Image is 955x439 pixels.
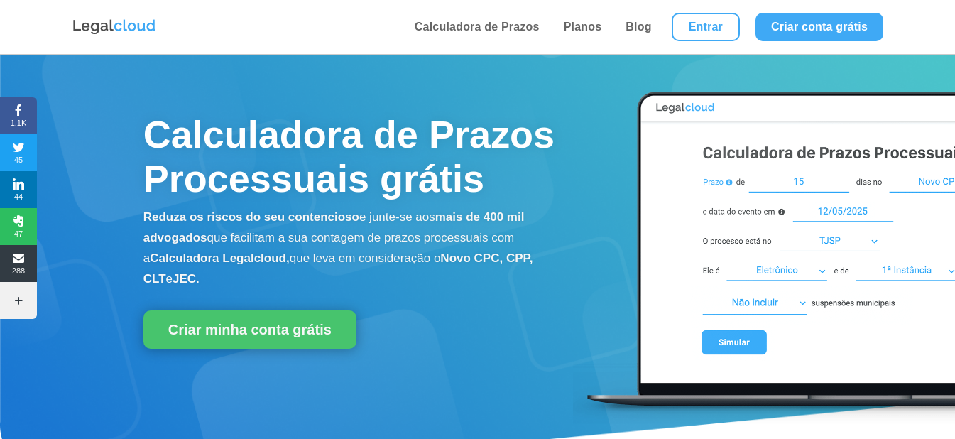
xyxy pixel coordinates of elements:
[143,113,555,200] span: Calculadora de Prazos Processuais grátis
[150,251,290,265] b: Calculadora Legalcloud,
[173,272,200,286] b: JEC.
[755,13,883,41] a: Criar conta grátis
[72,18,157,36] img: Logo da Legalcloud
[672,13,740,41] a: Entrar
[143,210,525,244] b: mais de 400 mil advogados
[143,207,573,289] p: e junte-se aos que facilitam a sua contagem de prazos processuais com a que leva em consideração o e
[143,310,356,349] a: Criar minha conta grátis
[143,210,359,224] b: Reduza os riscos do seu contencioso
[143,251,533,286] b: Novo CPC, CPP, CLT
